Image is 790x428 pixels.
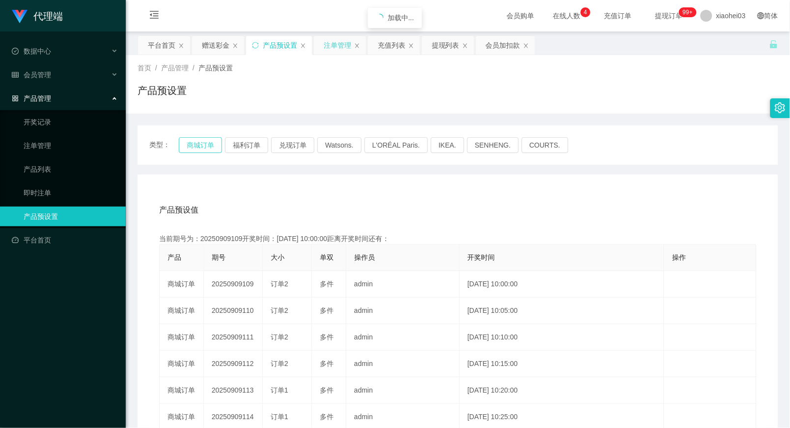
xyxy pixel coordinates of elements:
[160,298,204,324] td: 商城订单
[212,253,226,261] span: 期号
[462,43,468,49] i: 图标: close
[408,43,414,49] i: 图标: close
[204,377,263,404] td: 20250909113
[271,333,288,341] span: 订单2
[584,7,588,17] p: 4
[354,253,375,261] span: 操作员
[388,14,414,22] span: 加载中...
[324,36,351,55] div: 注单管理
[320,360,334,367] span: 多件
[650,12,688,19] span: 提现订单
[320,386,334,394] span: 多件
[12,10,28,24] img: logo.9652507e.png
[460,377,665,404] td: [DATE] 10:20:00
[160,271,204,298] td: 商城订单
[160,377,204,404] td: 商城订单
[33,0,63,32] h1: 代理端
[271,413,288,421] span: 订单1
[12,71,19,78] i: 图标: table
[271,386,288,394] span: 订单1
[271,306,288,314] span: 订单2
[548,12,586,19] span: 在线人数
[12,94,51,102] span: 产品管理
[432,36,459,55] div: 提现列表
[161,64,189,72] span: 产品管理
[775,102,786,113] i: 图标: setting
[12,71,51,79] span: 会员管理
[523,43,529,49] i: 图标: close
[160,351,204,377] td: 商城订单
[460,298,665,324] td: [DATE] 10:05:00
[160,324,204,351] td: 商城订单
[263,36,297,55] div: 产品预设置
[672,253,686,261] span: 操作
[24,183,118,203] a: 即时注单
[599,12,637,19] span: 充值订单
[486,36,520,55] div: 会员加扣款
[346,271,460,298] td: admin
[204,271,263,298] td: 20250909109
[431,137,464,153] button: IKEA.
[317,137,362,153] button: Watsons.
[271,360,288,367] span: 订单2
[460,271,665,298] td: [DATE] 10:00:00
[24,207,118,226] a: 产品预设置
[12,230,118,250] a: 图标: dashboard平台首页
[320,306,334,314] span: 多件
[155,64,157,72] span: /
[346,324,460,351] td: admin
[12,47,51,55] span: 数据中心
[346,351,460,377] td: admin
[460,324,665,351] td: [DATE] 10:10:00
[320,253,334,261] span: 单双
[159,234,757,244] div: 当前期号为：20250909109开奖时间：[DATE] 10:00:00距离开奖时间还有：
[320,280,334,288] span: 多件
[271,280,288,288] span: 订单2
[138,83,187,98] h1: 产品预设置
[12,95,19,102] i: 图标: appstore-o
[271,253,284,261] span: 大小
[769,40,778,49] i: 图标: unlock
[378,36,405,55] div: 充值列表
[346,377,460,404] td: admin
[365,137,428,153] button: L'ORÉAL Paris.
[320,413,334,421] span: 多件
[24,112,118,132] a: 开奖记录
[159,204,198,216] span: 产品预设值
[581,7,591,17] sup: 4
[376,14,384,22] i: icon: loading
[204,324,263,351] td: 20250909111
[168,253,181,261] span: 产品
[522,137,568,153] button: COURTS.
[271,137,314,153] button: 兑现订单
[758,12,764,19] i: 图标: global
[346,298,460,324] td: admin
[354,43,360,49] i: 图标: close
[24,159,118,179] a: 产品列表
[148,36,175,55] div: 平台首页
[193,64,195,72] span: /
[24,136,118,155] a: 注单管理
[252,42,259,49] i: 图标: sync
[204,298,263,324] td: 20250909110
[138,64,151,72] span: 首页
[232,43,238,49] i: 图标: close
[467,137,519,153] button: SENHENG.
[204,351,263,377] td: 20250909112
[149,137,179,153] span: 类型：
[12,48,19,55] i: 图标: check-circle-o
[12,12,63,20] a: 代理端
[225,137,268,153] button: 福利订单
[460,351,665,377] td: [DATE] 10:15:00
[320,333,334,341] span: 多件
[468,253,495,261] span: 开奖时间
[178,43,184,49] i: 图标: close
[179,137,222,153] button: 商城订单
[300,43,306,49] i: 图标: close
[198,64,233,72] span: 产品预设置
[202,36,229,55] div: 赠送彩金
[679,7,697,17] sup: 1111
[138,0,171,32] i: 图标: menu-fold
